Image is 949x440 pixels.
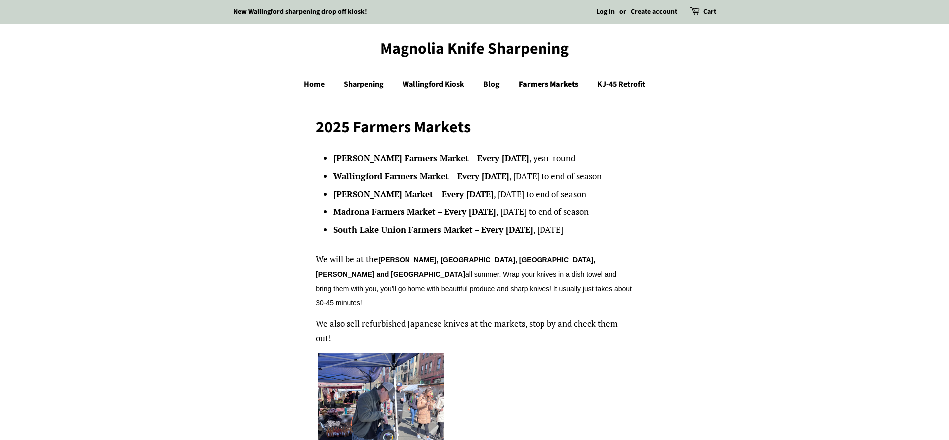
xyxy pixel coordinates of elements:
[333,170,449,182] strong: Wallingford Farmers Market
[233,7,367,17] a: New Wallingford sharpening drop off kiosk!
[590,74,645,95] a: KJ-45 Retrofit
[333,223,633,237] li: – , [DATE]
[233,39,716,58] a: Magnolia Knife Sharpening
[333,224,473,235] strong: South Lake Union Farmers Market
[333,169,633,184] li: – , [DATE] to end of season
[619,6,626,18] li: or
[333,205,633,219] li: – , [DATE] to end of season
[336,74,394,95] a: Sharpening
[316,256,595,278] strong: [PERSON_NAME], [GEOGRAPHIC_DATA], [GEOGRAPHIC_DATA], [PERSON_NAME] and [GEOGRAPHIC_DATA]
[333,206,436,217] strong: Madrona Farmers Market
[476,74,510,95] a: Blog
[596,7,615,17] a: Log in
[333,187,633,202] li: – , [DATE] to end of season
[481,224,533,235] strong: Every [DATE]
[511,74,588,95] a: Farmers Markets
[316,317,633,346] p: We also sell refurbished Japanese knives at the markets, stop by and check them out!
[333,152,469,164] strong: [PERSON_NAME] Farmers Market
[477,152,529,164] strong: Every [DATE]
[442,188,494,200] strong: Every [DATE]
[333,151,633,166] li: – , year-round
[316,118,633,137] h1: 2025 Farmers Markets
[444,206,496,217] strong: Every [DATE]
[703,6,716,18] a: Cart
[631,7,677,17] a: Create account
[395,74,474,95] a: Wallingford Kiosk
[316,252,633,310] p: We will be at the
[333,188,433,200] strong: [PERSON_NAME] Market
[316,270,632,307] span: all summer. Wrap your knives in a dish towel and bring them with you, you'll go home with beautif...
[304,74,335,95] a: Home
[457,170,509,182] strong: Every [DATE]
